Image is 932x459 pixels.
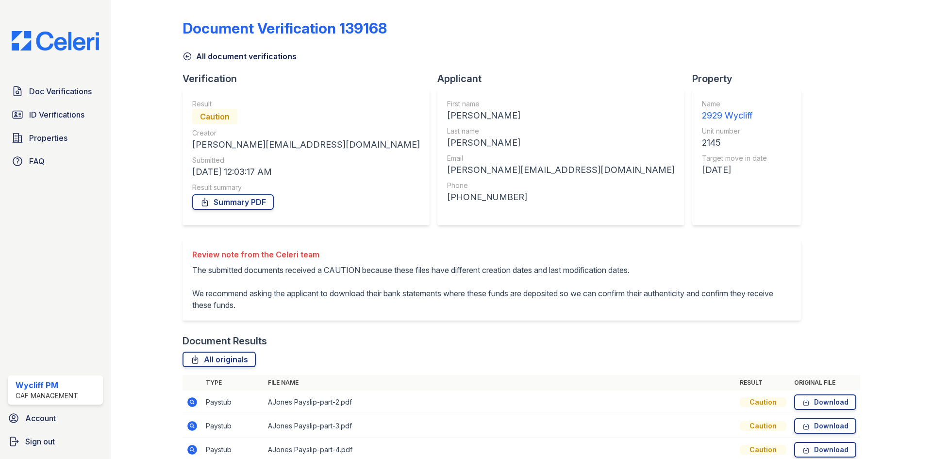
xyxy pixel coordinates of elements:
span: Properties [29,132,67,144]
div: [PHONE_NUMBER] [447,190,675,204]
a: FAQ [8,152,103,171]
p: The submitted documents received a CAUTION because these files have different creation dates and ... [192,264,791,311]
span: Account [25,412,56,424]
div: Applicant [437,72,692,85]
div: First name [447,99,675,109]
span: FAQ [29,155,45,167]
span: ID Verifications [29,109,84,120]
span: Doc Verifications [29,85,92,97]
div: Review note from the Celeri team [192,249,791,260]
a: Sign out [4,432,107,451]
div: Result summary [192,183,420,192]
a: Summary PDF [192,194,274,210]
a: Download [794,418,856,434]
div: Wycliff PM [16,379,78,391]
div: Email [447,153,675,163]
a: Account [4,408,107,428]
a: Download [794,394,856,410]
a: Name 2929 Wycliff [702,99,767,122]
div: [PERSON_NAME][EMAIL_ADDRESS][DOMAIN_NAME] [447,163,675,177]
div: Property [692,72,809,85]
a: Download [794,442,856,458]
span: Sign out [25,436,55,447]
td: Paystub [202,414,264,438]
a: All originals [183,352,256,367]
div: [PERSON_NAME] [447,109,675,122]
a: Doc Verifications [8,82,103,101]
a: ID Verifications [8,105,103,124]
div: Caution [192,109,237,124]
div: Caution [740,397,786,407]
div: CAF Management [16,391,78,401]
div: Creator [192,128,420,138]
div: Name [702,99,767,109]
th: Original file [790,375,860,391]
div: Unit number [702,126,767,136]
div: Phone [447,181,675,190]
img: CE_Logo_Blue-a8612792a0a2168367f1c8372b55b34899dd931a85d93a1a3d3e32e68fde9ad4.png [4,31,107,51]
a: Properties [8,128,103,148]
div: [DATE] 12:03:17 AM [192,165,420,179]
div: Verification [183,72,437,85]
div: 2145 [702,136,767,150]
td: Paystub [202,391,264,414]
th: File name [264,375,736,391]
th: Type [202,375,264,391]
th: Result [736,375,790,391]
div: Target move in date [702,153,767,163]
a: All document verifications [183,51,297,62]
div: Caution [740,421,786,431]
div: 2929 Wycliff [702,109,767,122]
div: [PERSON_NAME] [447,136,675,150]
div: Caution [740,445,786,455]
div: Submitted [192,155,420,165]
td: AJones Payslip-part-2.pdf [264,391,736,414]
div: [DATE] [702,163,767,177]
td: AJones Payslip-part-3.pdf [264,414,736,438]
div: Last name [447,126,675,136]
div: Document Verification 139168 [183,19,387,37]
div: [PERSON_NAME][EMAIL_ADDRESS][DOMAIN_NAME] [192,138,420,152]
div: Document Results [183,334,267,348]
div: Result [192,99,420,109]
